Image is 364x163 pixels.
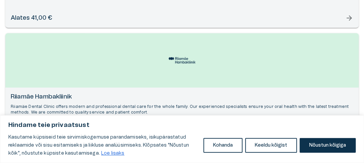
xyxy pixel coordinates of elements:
p: Kasutame küpsiseid teie sirvimiskogemuse parandamiseks, isikupärastatud reklaamide või sisu esita... [8,133,198,157]
img: Riiamäe Hambakliinik logo [169,57,195,63]
button: Keeldu kõigist [245,138,297,153]
h6: Riiamäe Hambakliinik [11,93,353,101]
button: Kohanda [203,138,242,153]
span: Help [34,5,44,11]
a: Loe lisaks [101,151,125,156]
h6: Alates 41,00 € [11,14,52,22]
p: Riiamäe Dental Clinic offers modern and professional dental care for the whole family. Our experi... [11,104,353,115]
span: arrow_forward [345,14,353,22]
p: Hindame teie privaatsust [8,121,356,129]
button: Nõustun kõigiga [300,138,356,153]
